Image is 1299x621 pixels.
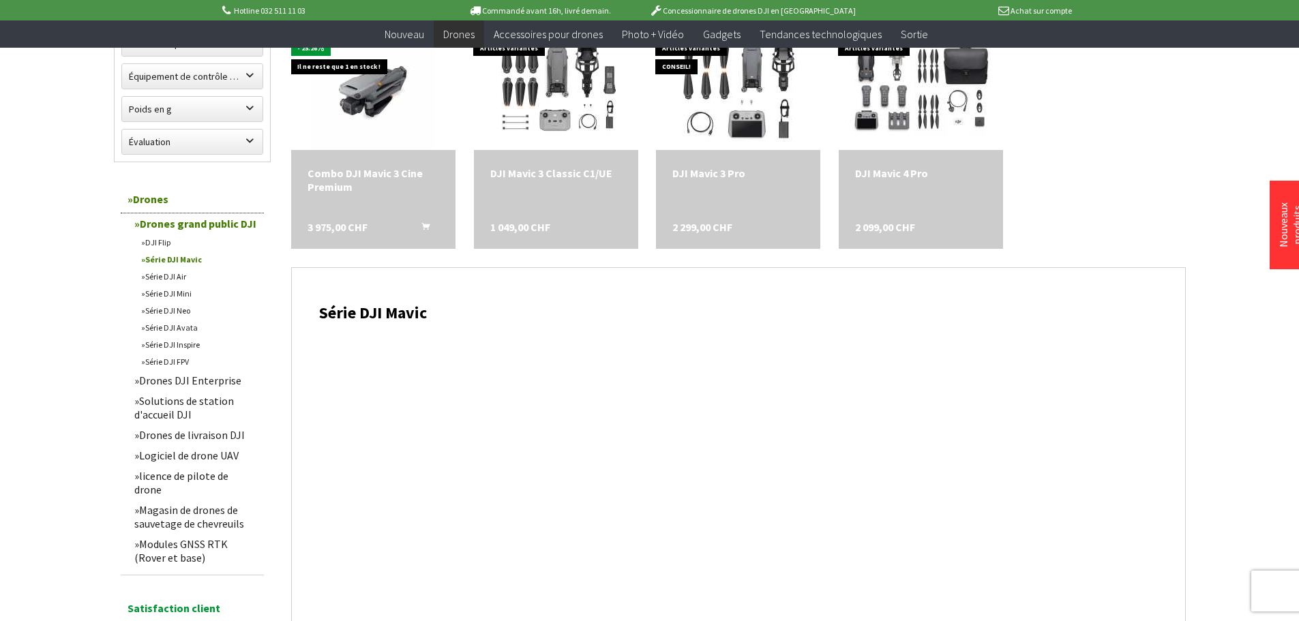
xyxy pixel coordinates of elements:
[140,217,256,230] font: Drones grand public DJI
[308,220,368,234] font: 3 975,00 CHF
[405,220,438,238] button: Ajouter au panier
[443,27,475,41] font: Drones
[855,166,987,180] a: DJI Mavic 4 Pro 2 099,00 CHF
[855,220,915,234] font: 2 099,00 CHF
[482,5,611,16] font: Commandé avant 16h, livré demain.
[145,237,170,247] font: DJI Flip
[128,391,264,425] a: Solutions de station d'accueil DJI
[484,20,612,48] a: Accessoires pour drones
[703,27,741,41] font: Gadgets
[134,251,264,268] a: Série DJI Mavic
[308,166,439,194] a: Combo DJI Mavic 3 Cine Premium 3 975,00 CHF Ajouter au panier
[128,534,264,568] a: Modules GNSS RTK (Rover et base)
[434,20,484,48] a: Drones
[672,220,732,234] font: 2 299,00 CHF
[134,302,264,319] a: Série DJI Neo
[139,428,245,442] font: Drones de livraison DJI
[134,353,264,370] a: Série DJI FPV
[145,254,202,264] font: Série DJI Mavic
[760,27,882,41] font: Tendances technologiques
[129,70,272,82] font: Équipement de contrôle à distance
[128,466,264,500] a: licence de pilote de drone
[839,27,1002,150] img: DJI Mavic 4 Pro
[128,425,264,445] a: Drones de livraison DJI
[145,339,200,350] font: Série DJI Inspire
[134,285,264,302] a: Série DJI Mini
[622,27,684,41] font: Photo + Vidéo
[128,601,220,615] font: Satisfaction client
[672,166,804,180] a: DJI Mavic 3 Pro 2 299,00 CHF
[122,130,263,154] label: Évaluation
[375,20,434,48] a: Nouveau
[308,166,423,194] font: Combo DJI Mavic 3 Cine Premium
[612,20,693,48] a: Photo + Vidéo
[128,213,264,234] a: Drones grand public DJI
[129,136,170,148] font: Évaluation
[1011,5,1072,16] font: Achat sur compte
[145,357,189,367] font: Série DJI FPV
[134,268,264,285] a: Série DJI Air
[891,20,938,48] a: Sortie
[122,97,263,121] label: Poids en g
[490,220,550,234] font: 1 049,00 CHF
[855,166,928,180] font: DJI Mavic 4 Pro
[672,166,745,180] font: DJI Mavic 3 Pro
[134,394,234,421] font: Solutions de station d'accueil DJI
[901,27,928,41] font: Sortie
[134,234,264,251] a: DJI Flip
[494,27,603,41] font: Accessoires pour drones
[479,27,633,150] img: DJI Mavic 3 Classic C1/UE
[234,5,305,16] font: Hotline 032 511 11 03
[128,370,264,391] a: Drones DJI Enterprise
[661,27,815,150] img: DJI Mavic 3 Pro
[145,322,198,333] font: Série DJI Avata
[128,445,264,466] a: Logiciel de drone UAV
[490,166,622,180] a: DJI Mavic 3 Classic C1/UE 1 049,00 CHF
[133,192,168,206] font: Drones
[122,64,263,89] label: Équipement de contrôle à distance
[129,103,172,115] font: Poids en g
[134,336,264,353] a: Série DJI Inspire
[121,185,264,213] a: Drones
[319,302,427,323] font: Série DJI Mavic
[139,449,239,462] font: Logiciel de drone UAV
[312,27,434,150] img: Combo DJI Mavic 3 Cine Premium
[139,374,241,387] font: Drones DJI Enterprise
[128,500,264,534] a: Magasin de drones de sauvetage de chevreuils
[134,537,228,564] font: Modules GNSS RTK (Rover et base)
[663,5,856,16] font: Concessionnaire de drones DJI en [GEOGRAPHIC_DATA]
[385,27,424,41] font: Nouveau
[145,305,190,316] font: Série DJI Neo
[750,20,891,48] a: Tendances technologiques
[490,166,612,180] font: DJI Mavic 3 Classic C1/UE
[693,20,750,48] a: Gadgets
[134,319,264,336] a: Série DJI Avata
[145,271,186,282] font: Série DJI Air
[134,469,228,496] font: licence de pilote de drone
[145,288,192,299] font: Série DJI Mini
[134,503,244,530] font: Magasin de drones de sauvetage de chevreuils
